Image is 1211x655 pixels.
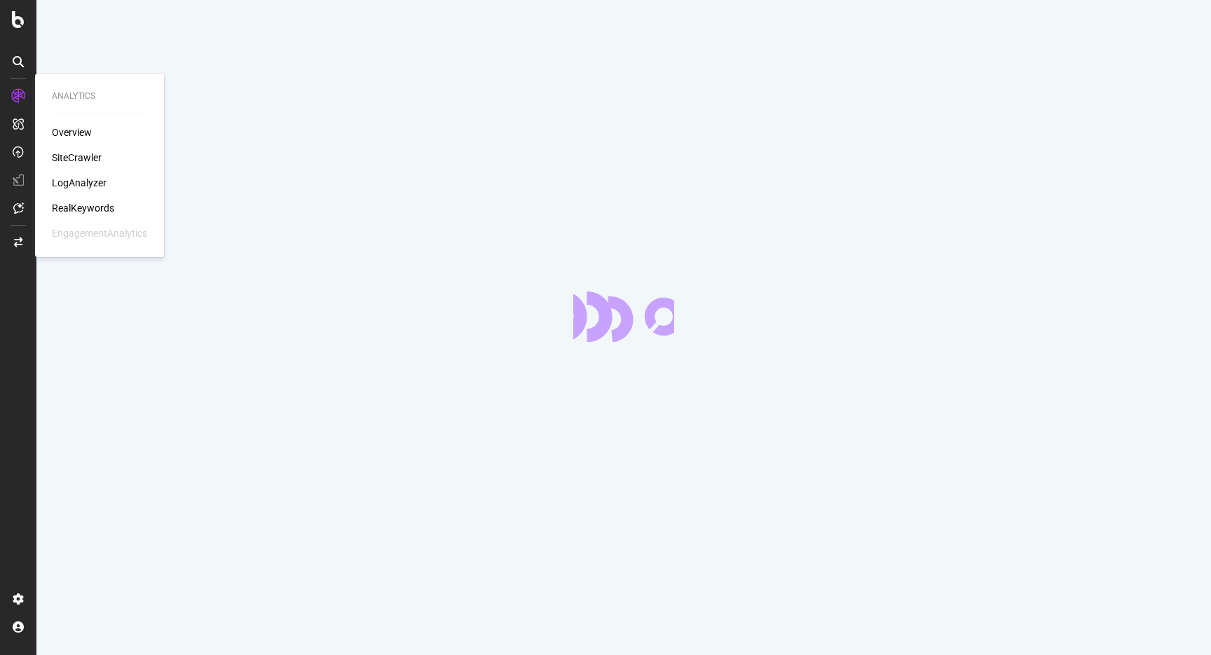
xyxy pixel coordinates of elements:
[52,125,92,139] a: Overview
[573,291,674,342] div: animation
[52,90,147,102] div: Analytics
[52,226,147,240] div: EngagementAnalytics
[52,151,102,165] a: SiteCrawler
[52,201,114,215] a: RealKeywords
[52,176,107,190] a: LogAnalyzer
